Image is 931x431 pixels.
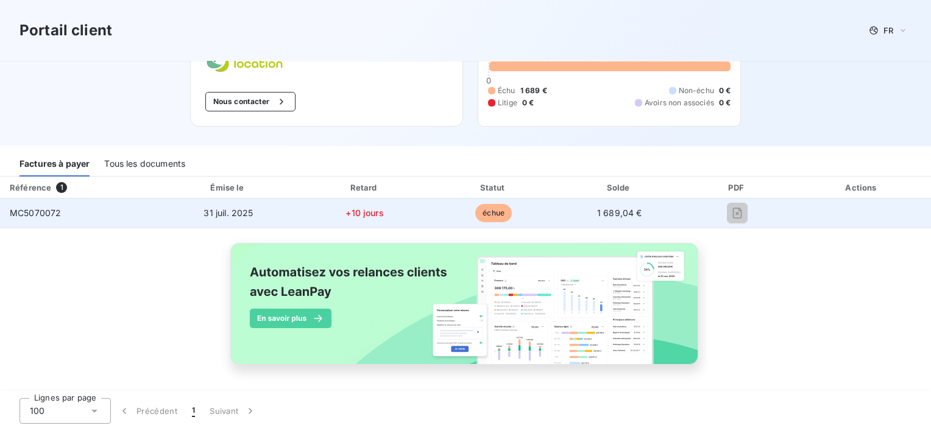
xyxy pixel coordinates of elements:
img: banner [219,236,712,385]
div: PDF [684,181,791,194]
button: Suivant [202,398,264,424]
button: Précédent [111,398,185,424]
span: 1 689,04 € [597,208,642,218]
span: 1 [56,182,67,193]
button: 1 [185,398,202,424]
span: 31 juil. 2025 [204,208,253,218]
img: Company logo [205,51,283,72]
span: 1 [192,405,195,417]
span: Échu [498,85,515,96]
div: Tous les documents [104,151,185,177]
div: Solde [560,181,679,194]
div: Retard [302,181,428,194]
span: 0 € [719,85,731,96]
span: +10 jours [345,208,383,218]
div: Référence [10,183,51,192]
span: Non-échu [679,85,714,96]
span: FR [883,26,893,35]
div: Factures à payer [19,151,90,177]
span: MC5070072 [10,208,61,218]
button: Nous contacter [205,92,296,111]
div: Actions [796,181,929,194]
span: 0 € [719,97,731,108]
div: Statut [433,181,555,194]
span: Litige [498,97,517,108]
span: 1 689 € [520,85,547,96]
span: échue [475,204,512,222]
span: 0 [486,75,491,85]
span: 0 € [522,97,534,108]
span: 100 [30,405,44,417]
h3: Portail client [19,19,112,41]
div: Émise le [160,181,297,194]
span: Avoirs non associés [645,97,714,108]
